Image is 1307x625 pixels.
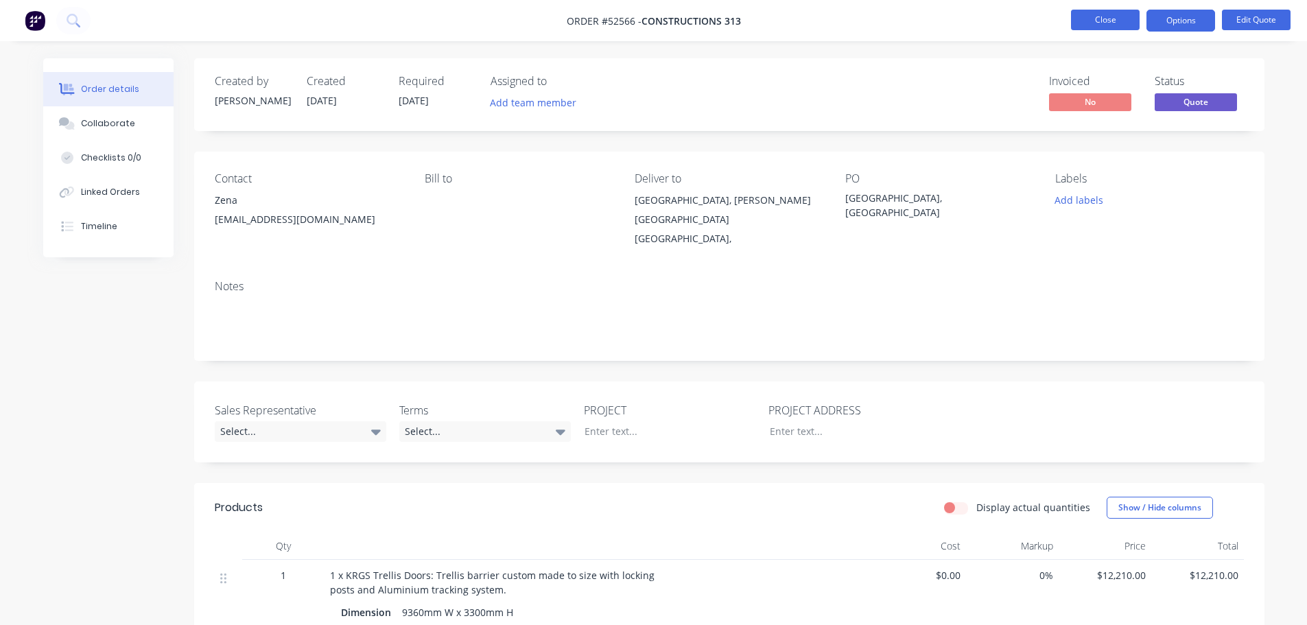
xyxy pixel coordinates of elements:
[43,141,174,175] button: Checklists 0/0
[215,172,403,185] div: Contact
[641,14,741,27] span: Constructions 313
[482,93,583,112] button: Add team member
[307,94,337,107] span: [DATE]
[215,421,386,442] div: Select...
[215,210,403,229] div: [EMAIL_ADDRESS][DOMAIN_NAME]
[635,191,823,248] div: [GEOGRAPHIC_DATA], [PERSON_NAME][GEOGRAPHIC_DATA][GEOGRAPHIC_DATA],
[1157,568,1238,582] span: $12,210.00
[1155,75,1244,88] div: Status
[425,172,613,185] div: Bill to
[81,83,139,95] div: Order details
[330,569,655,596] span: 1 x KRGS Trellis Doors: Trellis barrier custom made to size with locking posts and Aluminium trac...
[215,280,1244,293] div: Notes
[584,402,755,418] label: PROJECT
[242,532,325,560] div: Qty
[43,106,174,141] button: Collaborate
[281,568,286,582] span: 1
[976,500,1090,515] label: Display actual quantities
[1064,568,1146,582] span: $12,210.00
[25,10,45,31] img: Factory
[1155,93,1237,114] button: Quote
[215,191,403,235] div: Zena[EMAIL_ADDRESS][DOMAIN_NAME]
[1048,191,1111,209] button: Add labels
[399,94,429,107] span: [DATE]
[567,14,641,27] span: Order #52566 -
[399,421,571,442] div: Select...
[1059,532,1151,560] div: Price
[215,402,386,418] label: Sales Representative
[215,93,290,108] div: [PERSON_NAME]
[635,229,823,248] div: [GEOGRAPHIC_DATA],
[972,568,1053,582] span: 0%
[43,72,174,106] button: Order details
[1107,497,1213,519] button: Show / Hide columns
[307,75,382,88] div: Created
[635,172,823,185] div: Deliver to
[1049,93,1131,110] span: No
[1151,532,1244,560] div: Total
[491,75,628,88] div: Assigned to
[1146,10,1215,32] button: Options
[215,75,290,88] div: Created by
[768,402,940,418] label: PROJECT ADDRESS
[341,602,397,622] div: Dimension
[81,117,135,130] div: Collaborate
[873,532,966,560] div: Cost
[1155,93,1237,110] span: Quote
[81,220,117,233] div: Timeline
[43,209,174,244] button: Timeline
[81,152,141,164] div: Checklists 0/0
[491,93,584,112] button: Add team member
[215,499,263,516] div: Products
[1071,10,1140,30] button: Close
[635,191,823,229] div: [GEOGRAPHIC_DATA], [PERSON_NAME][GEOGRAPHIC_DATA]
[879,568,961,582] span: $0.00
[399,402,571,418] label: Terms
[966,532,1059,560] div: Markup
[845,172,1033,185] div: PO
[215,191,403,210] div: Zena
[399,75,474,88] div: Required
[397,602,519,622] div: 9360mm W x 3300mm H
[1222,10,1291,30] button: Edit Quote
[81,186,140,198] div: Linked Orders
[1055,172,1243,185] div: Labels
[845,191,1017,220] div: [GEOGRAPHIC_DATA], [GEOGRAPHIC_DATA]
[1049,75,1138,88] div: Invoiced
[43,175,174,209] button: Linked Orders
